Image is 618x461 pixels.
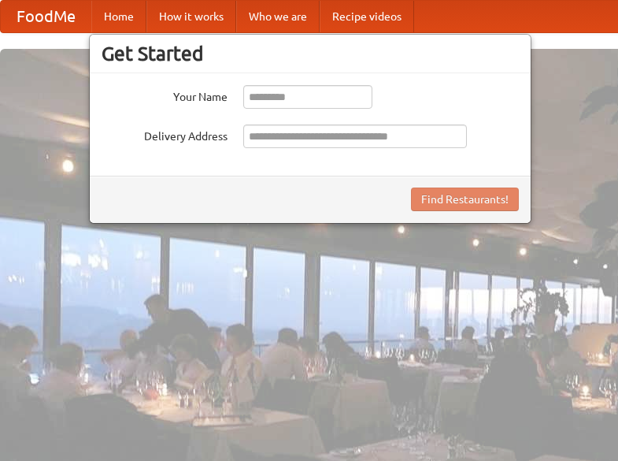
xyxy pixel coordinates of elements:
[102,125,228,144] label: Delivery Address
[102,42,519,65] h3: Get Started
[102,85,228,105] label: Your Name
[91,1,146,32] a: Home
[146,1,236,32] a: How it works
[320,1,414,32] a: Recipe videos
[236,1,320,32] a: Who we are
[1,1,91,32] a: FoodMe
[411,188,519,211] button: Find Restaurants!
